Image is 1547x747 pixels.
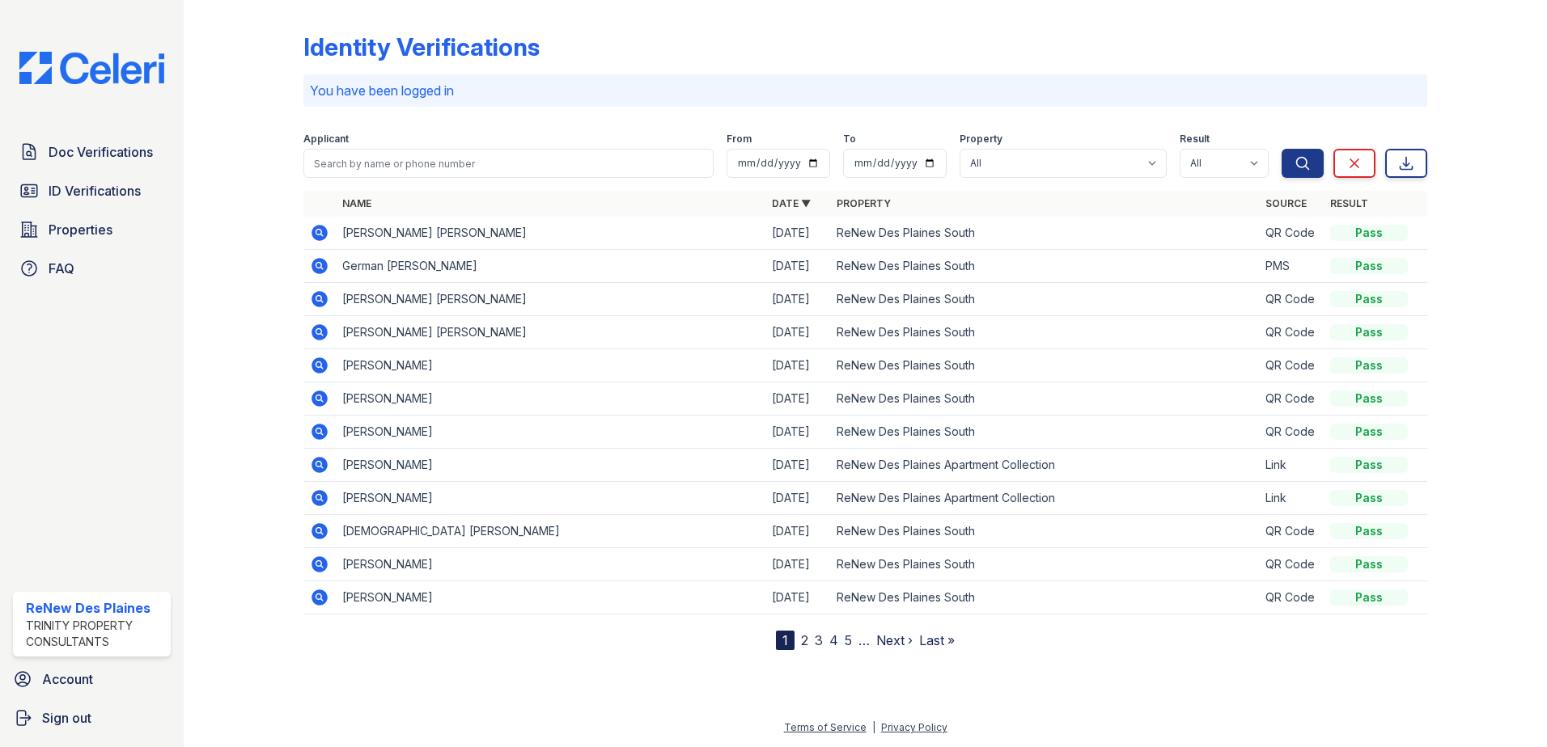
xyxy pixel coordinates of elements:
[727,133,752,146] label: From
[830,316,1260,349] td: ReNew Des Plaines South
[1259,515,1324,548] td: QR Code
[336,482,765,515] td: [PERSON_NAME]
[49,220,112,239] span: Properties
[336,349,765,382] td: [PERSON_NAME]
[830,515,1260,548] td: ReNew Des Plaines South
[1479,682,1531,731] iframe: chat widget
[765,250,830,283] td: [DATE]
[765,482,830,515] td: [DATE]
[830,416,1260,449] td: ReNew Des Plaines South
[1330,490,1408,506] div: Pass
[876,632,913,648] a: Next ›
[1330,357,1408,373] div: Pass
[1330,197,1368,209] a: Result
[303,32,540,61] div: Identity Verifications
[303,149,714,178] input: Search by name or phone number
[336,581,765,614] td: [PERSON_NAME]
[830,349,1260,382] td: ReNew Des Plaines South
[336,382,765,416] td: [PERSON_NAME]
[765,515,830,548] td: [DATE]
[776,631,795,650] div: 1
[336,283,765,316] td: [PERSON_NAME] [PERSON_NAME]
[336,449,765,482] td: [PERSON_NAME]
[303,133,349,146] label: Applicant
[49,259,74,278] span: FAQ
[1259,449,1324,482] td: Link
[49,142,153,162] span: Doc Verifications
[1259,316,1324,349] td: QR Code
[772,197,811,209] a: Date ▼
[765,416,830,449] td: [DATE]
[6,663,177,695] a: Account
[845,632,852,648] a: 5
[1330,556,1408,572] div: Pass
[1259,581,1324,614] td: QR Code
[765,316,830,349] td: [DATE]
[830,217,1260,250] td: ReNew Des Plaines South
[13,213,171,246] a: Properties
[784,721,867,733] a: Terms of Service
[830,482,1260,515] td: ReNew Des Plaines Apartment Collection
[1330,523,1408,539] div: Pass
[829,632,838,648] a: 4
[1259,382,1324,416] td: QR Code
[336,515,765,548] td: [DEMOGRAPHIC_DATA] [PERSON_NAME]
[765,382,830,416] td: [DATE]
[1259,250,1324,283] td: PMS
[1330,424,1408,440] div: Pass
[815,632,823,648] a: 3
[13,136,171,168] a: Doc Verifications
[1330,225,1408,241] div: Pass
[336,250,765,283] td: German [PERSON_NAME]
[26,618,164,650] div: Trinity Property Consultants
[336,217,765,250] td: [PERSON_NAME] [PERSON_NAME]
[336,416,765,449] td: [PERSON_NAME]
[872,721,875,733] div: |
[830,581,1260,614] td: ReNew Des Plaines South
[1180,133,1210,146] label: Result
[801,632,808,648] a: 2
[1259,482,1324,515] td: Link
[26,598,164,618] div: ReNew Des Plaines
[1265,197,1307,209] a: Source
[960,133,1002,146] label: Property
[1259,548,1324,581] td: QR Code
[1330,324,1408,340] div: Pass
[1259,217,1324,250] td: QR Code
[765,283,830,316] td: [DATE]
[830,382,1260,416] td: ReNew Des Plaines South
[42,708,91,728] span: Sign out
[1330,589,1408,606] div: Pass
[765,581,830,614] td: [DATE]
[1330,390,1408,407] div: Pass
[42,669,93,689] span: Account
[13,175,171,207] a: ID Verifications
[336,316,765,349] td: [PERSON_NAME] [PERSON_NAME]
[830,250,1260,283] td: ReNew Des Plaines South
[6,702,177,734] a: Sign out
[1259,283,1324,316] td: QR Code
[765,449,830,482] td: [DATE]
[830,449,1260,482] td: ReNew Des Plaines Apartment Collection
[843,133,856,146] label: To
[830,283,1260,316] td: ReNew Des Plaines South
[342,197,371,209] a: Name
[13,252,171,285] a: FAQ
[6,52,177,84] img: CE_Logo_Blue-a8612792a0a2168367f1c8372b55b34899dd931a85d93a1a3d3e32e68fde9ad4.png
[310,81,1421,100] p: You have been logged in
[919,632,955,648] a: Last »
[1330,291,1408,307] div: Pass
[858,631,870,650] span: …
[49,181,141,200] span: ID Verifications
[336,548,765,581] td: [PERSON_NAME]
[837,197,891,209] a: Property
[1330,457,1408,473] div: Pass
[1259,416,1324,449] td: QR Code
[765,217,830,250] td: [DATE]
[1259,349,1324,382] td: QR Code
[765,548,830,581] td: [DATE]
[881,721,947,733] a: Privacy Policy
[1330,258,1408,274] div: Pass
[830,548,1260,581] td: ReNew Des Plaines South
